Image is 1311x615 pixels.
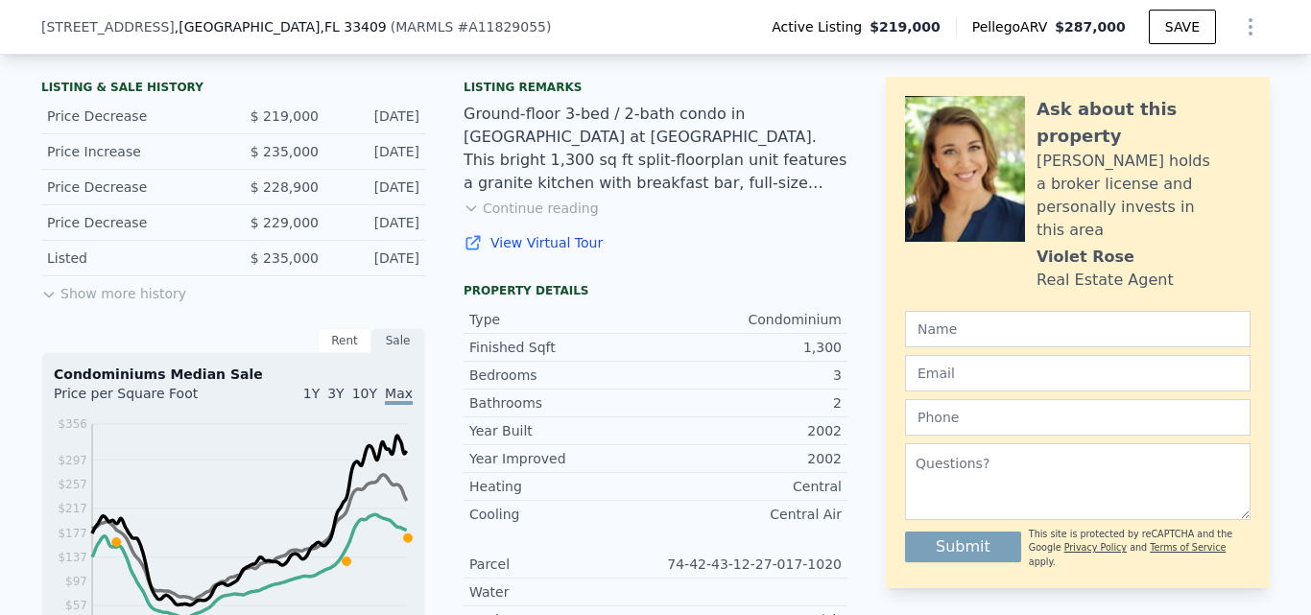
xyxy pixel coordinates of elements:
[320,19,386,35] span: , FL 33409
[655,366,842,385] div: 3
[385,386,413,405] span: Max
[905,311,1251,347] input: Name
[469,505,655,524] div: Cooling
[469,393,655,413] div: Bathrooms
[47,142,218,161] div: Price Increase
[469,366,655,385] div: Bedrooms
[175,17,387,36] span: , [GEOGRAPHIC_DATA]
[334,177,419,197] div: [DATE]
[1231,8,1270,46] button: Show Options
[655,338,842,357] div: 1,300
[464,103,847,195] div: Ground-floor 3-bed / 2-bath condo in [GEOGRAPHIC_DATA] at [GEOGRAPHIC_DATA]. This bright 1,300 sq...
[395,19,453,35] span: MARMLS
[655,449,842,468] div: 2002
[47,213,218,232] div: Price Decrease
[1037,150,1251,242] div: [PERSON_NAME] holds a broker license and personally invests in this area
[469,421,655,440] div: Year Built
[469,582,655,602] div: Water
[65,599,87,612] tspan: $57
[47,177,218,197] div: Price Decrease
[972,17,1056,36] span: Pellego ARV
[655,555,842,574] div: 74-42-43-12-27-017-1020
[655,505,842,524] div: Central Air
[464,233,847,252] a: View Virtual Tour
[655,421,842,440] div: 2002
[58,417,87,431] tspan: $356
[250,108,319,124] span: $ 219,000
[464,199,599,218] button: Continue reading
[469,338,655,357] div: Finished Sqft
[47,248,218,268] div: Listed
[54,365,413,384] div: Condominiums Median Sale
[905,532,1021,562] button: Submit
[655,310,842,329] div: Condominium
[469,555,655,574] div: Parcel
[58,478,87,491] tspan: $257
[655,393,842,413] div: 2
[1037,246,1134,269] div: Violet Rose
[41,80,425,99] div: LISTING & SALE HISTORY
[464,283,847,298] div: Property details
[772,17,870,36] span: Active Listing
[58,551,87,564] tspan: $137
[1037,96,1251,150] div: Ask about this property
[1150,542,1226,553] a: Terms of Service
[54,384,233,414] div: Price per Square Foot
[391,17,552,36] div: ( )
[250,215,319,230] span: $ 229,000
[352,386,377,401] span: 10Y
[457,19,546,35] span: # A11829055
[905,399,1251,436] input: Phone
[905,355,1251,391] input: Email
[1149,10,1216,44] button: SAVE
[334,142,419,161] div: [DATE]
[1064,542,1127,553] a: Privacy Policy
[250,144,319,159] span: $ 235,000
[334,248,419,268] div: [DATE]
[1029,528,1251,569] div: This site is protected by reCAPTCHA and the Google and apply.
[334,106,419,126] div: [DATE]
[464,80,847,95] div: Listing remarks
[41,276,186,303] button: Show more history
[58,527,87,540] tspan: $177
[318,328,371,353] div: Rent
[469,310,655,329] div: Type
[58,454,87,467] tspan: $297
[41,17,175,36] span: [STREET_ADDRESS]
[469,477,655,496] div: Heating
[334,213,419,232] div: [DATE]
[655,477,842,496] div: Central
[870,17,941,36] span: $219,000
[58,502,87,515] tspan: $217
[65,575,87,588] tspan: $97
[47,106,218,126] div: Price Decrease
[303,386,320,401] span: 1Y
[1037,269,1174,292] div: Real Estate Agent
[469,449,655,468] div: Year Improved
[327,386,344,401] span: 3Y
[250,179,319,195] span: $ 228,900
[371,328,425,353] div: Sale
[250,250,319,266] span: $ 235,000
[1055,19,1126,35] span: $287,000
